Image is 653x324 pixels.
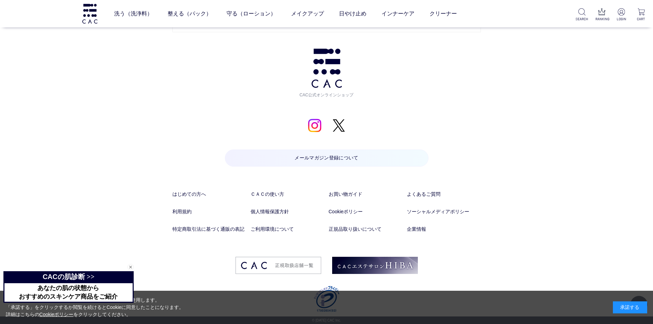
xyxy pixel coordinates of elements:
a: Cookieポリシー [39,312,74,317]
a: 企業情報 [407,226,481,233]
p: SEARCH [576,16,588,22]
a: 守る（ローション） [227,4,276,23]
a: 個人情報保護方針 [251,208,325,215]
a: はじめての方へ [172,191,246,198]
a: クリーナー [430,4,457,23]
a: ご利用環境について [251,226,325,233]
div: 当サイトでは、お客様へのサービス向上のためにCookieを使用します。 「承諾する」をクリックするか閲覧を続けるとCookieに同意したことになります。 詳細はこちらの をクリックしてください。 [6,297,184,318]
a: インナーケア [382,4,414,23]
a: CAC公式オンラインショップ [298,49,356,98]
a: メールマガジン登録について [225,149,428,167]
a: SEARCH [576,8,588,22]
a: メイクアップ [291,4,324,23]
a: お買い物ガイド [329,191,403,198]
a: よくあるご質問 [407,191,481,198]
a: RANKING [595,8,608,22]
a: 整える（パック） [168,4,211,23]
a: ＣＡＣの使い方 [251,191,325,198]
a: 洗う（洗浄料） [114,4,153,23]
div: 承諾する [613,301,647,313]
img: footer_image02.png [332,257,418,274]
a: 利用規約 [172,208,246,215]
img: logo [81,4,98,23]
p: LOGIN [615,16,628,22]
a: ソーシャルメディアポリシー [407,208,481,215]
a: 日やけ止め [339,4,366,23]
p: RANKING [595,16,608,22]
span: CAC公式オンラインショップ [298,88,356,98]
a: 特定商取引法に基づく通販の表記 [172,226,246,233]
a: Cookieポリシー [329,208,403,215]
img: footer_image03.png [235,257,321,274]
p: CART [635,16,648,22]
a: 正規品取り扱いについて [329,226,403,233]
a: LOGIN [615,8,628,22]
a: CART [635,8,648,22]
